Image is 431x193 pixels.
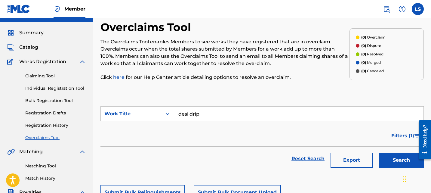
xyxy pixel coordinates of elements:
p: Click for our Help Center article detailing options to resolve an overclaim. [100,74,349,81]
a: Matching Tool [25,163,86,169]
button: Search [379,153,424,168]
h2: Overclaims Tool [100,20,194,34]
a: Bulk Registration Tool [25,98,86,104]
form: Search Form [100,106,424,171]
img: expand [79,148,86,155]
a: Reset Search [288,152,328,165]
img: Matching [7,148,15,155]
p: The Overclaims Tool enables Members to see works they have registered that are in overclaim. Over... [100,38,349,67]
a: SummarySummary [7,29,44,36]
img: Top Rightsholder [54,5,61,13]
a: here [113,74,126,80]
img: help [399,5,406,13]
img: Catalog [7,44,14,51]
button: Filters (1) [388,128,424,143]
span: (0) [361,69,366,73]
img: Summary [7,29,14,36]
iframe: Chat Widget [401,164,431,193]
span: (0) [361,60,366,65]
a: Claiming Tool [25,73,86,79]
p: Overclaim [361,35,386,40]
img: Works Registration [7,58,15,65]
span: Summary [19,29,44,36]
a: CatalogCatalog [7,44,38,51]
div: User Menu [412,3,424,15]
span: Catalog [19,44,38,51]
span: Works Registration [19,58,66,65]
img: expand [79,58,86,65]
span: (0) [361,35,366,39]
span: Member [64,5,85,12]
p: Merged [361,60,381,65]
iframe: Resource Center [414,115,431,164]
a: Registration History [25,122,86,129]
span: (0) [361,52,366,56]
div: Drag [403,170,406,188]
a: Individual Registration Tool [25,85,86,92]
span: Filters ( 1 ) [391,132,414,139]
img: MLC Logo [7,5,30,13]
a: Match History [25,175,86,182]
a: Overclaims Tool [25,135,86,141]
p: Resolved [361,51,383,57]
div: Work Title [104,110,159,117]
p: Dispute [361,43,381,48]
img: search [383,5,390,13]
div: Help [396,3,408,15]
a: Public Search [380,3,393,15]
a: Registration Drafts [25,110,86,116]
button: Export [331,153,373,168]
p: Canceled [361,68,384,74]
span: (0) [361,43,366,48]
span: Matching [19,148,43,155]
